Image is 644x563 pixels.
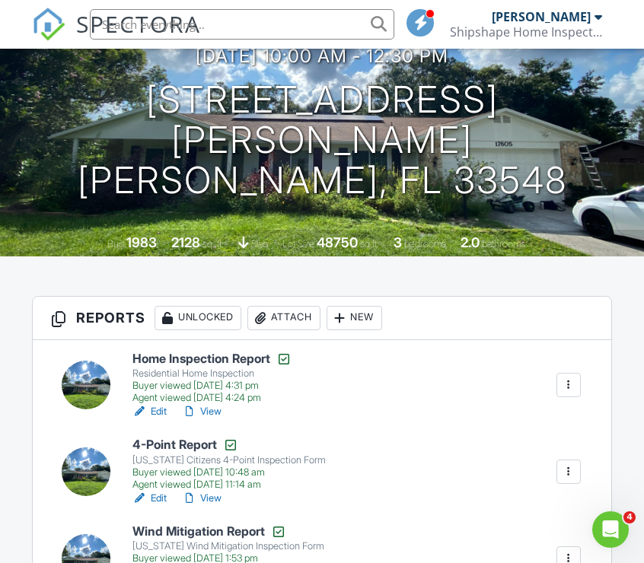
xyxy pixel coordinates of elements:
span: sq.ft. [360,238,379,250]
input: Search everything... [90,9,394,40]
div: New [327,306,382,330]
h3: Reports [33,297,611,340]
div: 2.0 [461,234,480,250]
span: sq. ft. [202,238,224,250]
h6: Wind Mitigation Report [132,524,324,539]
div: Attach [247,306,320,330]
div: [PERSON_NAME] [492,9,591,24]
div: 2128 [171,234,200,250]
div: [US_STATE] Citizens 4-Point Inspection Form [132,454,326,466]
div: Buyer viewed [DATE] 4:31 pm [132,380,292,392]
h3: [DATE] 10:00 am - 12:30 pm [196,46,448,66]
span: bathrooms [482,238,525,250]
div: 3 [394,234,402,250]
span: Lot Size [282,238,314,250]
div: Buyer viewed [DATE] 10:48 am [132,466,326,479]
div: [US_STATE] Wind Mitigation Inspection Form [132,540,324,552]
a: Edit [132,491,167,506]
h6: Home Inspection Report [132,351,292,367]
a: Home Inspection Report Residential Home Inspection Buyer viewed [DATE] 4:31 pm Agent viewed [DATE... [132,351,292,405]
span: Built [107,238,124,250]
h1: [STREET_ADDRESS][PERSON_NAME] [PERSON_NAME], FL 33548 [24,80,620,200]
div: Agent viewed [DATE] 4:24 pm [132,392,292,404]
div: Residential Home Inspection [132,367,292,380]
a: SPECTORA [32,21,201,52]
div: Agent viewed [DATE] 11:14 am [132,479,326,491]
div: Unlocked [155,306,241,330]
a: Edit [132,404,167,419]
a: 4-Point Report [US_STATE] Citizens 4-Point Inspection Form Buyer viewed [DATE] 10:48 am Agent vie... [132,437,326,491]
span: 4 [623,511,636,523]
div: 48750 [317,234,358,250]
a: View [182,404,222,419]
span: bedrooms [404,238,446,250]
div: 1983 [126,234,157,250]
h6: 4-Point Report [132,437,326,453]
span: slab [251,238,268,250]
div: Shipshape Home Inspections llc [450,24,602,40]
a: View [182,491,222,506]
iframe: Intercom live chat [592,511,629,548]
img: The Best Home Inspection Software - Spectora [32,8,65,41]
